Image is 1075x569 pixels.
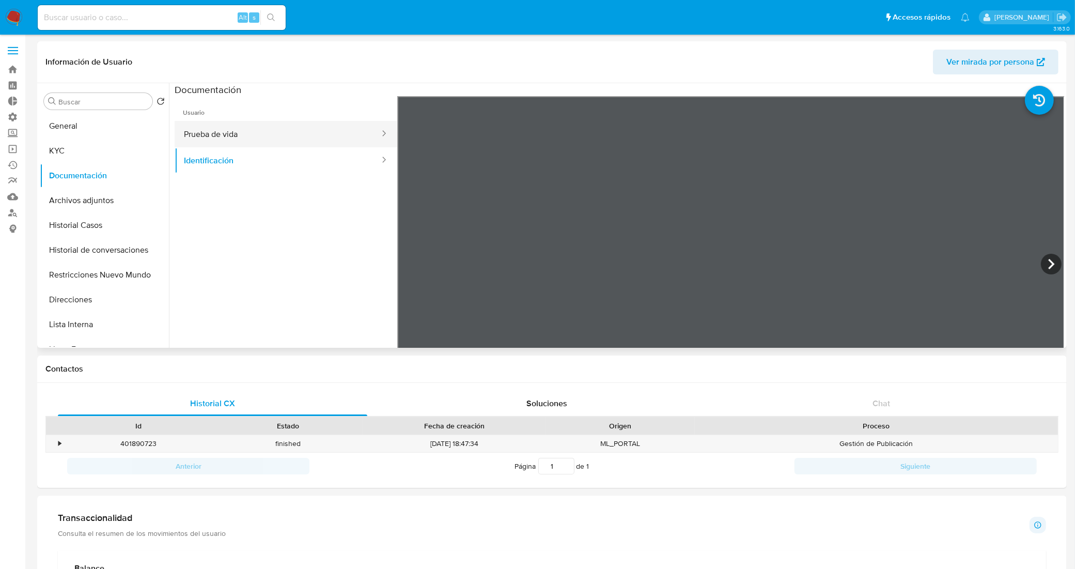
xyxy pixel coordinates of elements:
h1: Información de Usuario [45,57,132,67]
div: Fecha de creación [370,421,538,431]
div: Id [71,421,206,431]
span: Chat [873,397,890,409]
span: Página de [515,458,589,474]
div: ML_PORTAL [546,435,695,452]
span: Ver mirada por persona [946,50,1034,74]
div: Proceso [702,421,1051,431]
a: Notificaciones [961,13,970,22]
h1: Contactos [45,364,1058,374]
span: Historial CX [190,397,235,409]
div: [DATE] 18:47:34 [363,435,546,452]
button: Anterior [67,458,309,474]
div: 401890723 [64,435,213,452]
a: Salir [1056,12,1067,23]
span: Alt [239,12,247,22]
p: leandro.caroprese@mercadolibre.com [994,12,1053,22]
button: Volver al orden por defecto [157,97,165,109]
button: Siguiente [794,458,1037,474]
button: Direcciones [40,287,169,312]
input: Buscar usuario o caso... [38,11,286,24]
button: Listas Externas [40,337,169,362]
button: Restricciones Nuevo Mundo [40,263,169,287]
div: • [58,439,61,449]
button: KYC [40,139,169,163]
button: Historial de conversaciones [40,238,169,263]
button: Historial Casos [40,213,169,238]
div: Origen [553,421,688,431]
span: Soluciones [526,397,567,409]
button: General [40,114,169,139]
button: search-icon [260,10,282,25]
span: Accesos rápidos [893,12,951,23]
div: Estado [221,421,355,431]
div: Gestión de Publicación [695,435,1058,452]
button: Lista Interna [40,312,169,337]
button: Documentación [40,163,169,188]
button: Buscar [48,97,56,105]
button: Ver mirada por persona [933,50,1058,74]
div: finished [213,435,363,452]
span: 1 [587,461,589,471]
input: Buscar [58,97,148,106]
button: Archivos adjuntos [40,188,169,213]
span: s [253,12,256,22]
